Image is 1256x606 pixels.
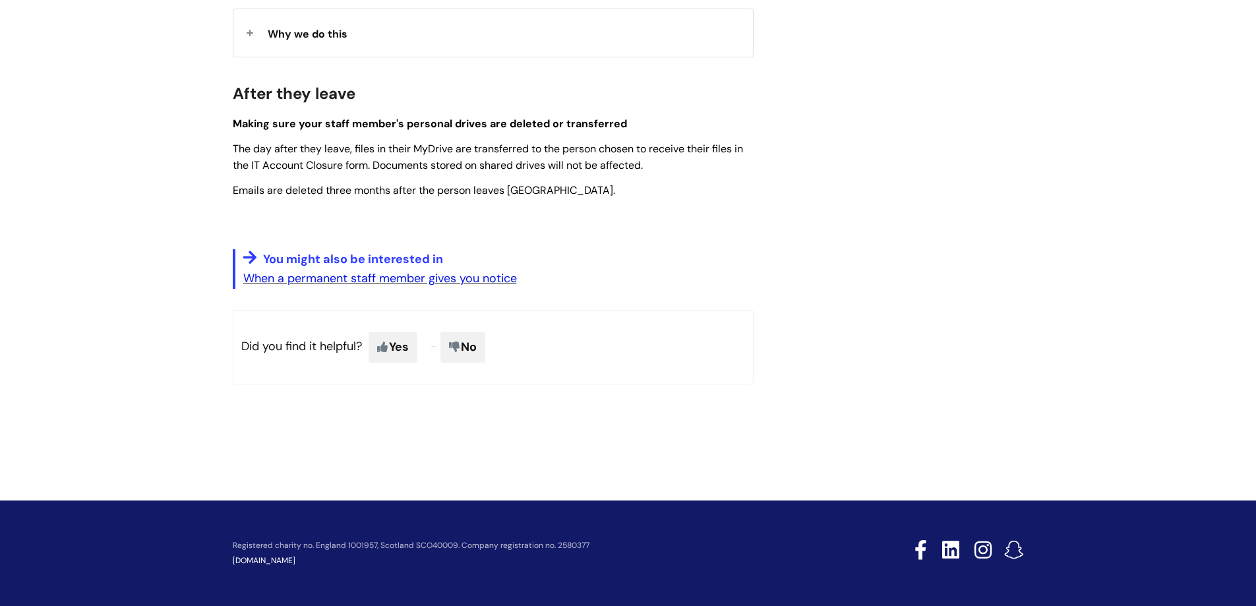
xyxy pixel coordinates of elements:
[233,310,754,384] p: Did you find it helpful?
[233,555,295,566] a: [DOMAIN_NAME]
[243,270,517,286] a: When a permanent staff member gives you notice
[233,142,743,172] span: The day after they leave, files in their MyDrive are transferred to the person chosen to receive ...
[263,251,443,267] span: You might also be interested in
[440,332,485,362] span: No
[233,541,821,550] p: Registered charity no. England 1001957, Scotland SCO40009. Company registration no. 2580377
[233,183,615,197] span: Emails are deleted three months after the person leaves [GEOGRAPHIC_DATA].
[268,27,347,41] span: Why we do this
[233,83,355,104] span: After they leave
[233,117,627,131] span: Making sure your staff member's personal drives are deleted or transferred
[369,332,417,362] span: Yes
